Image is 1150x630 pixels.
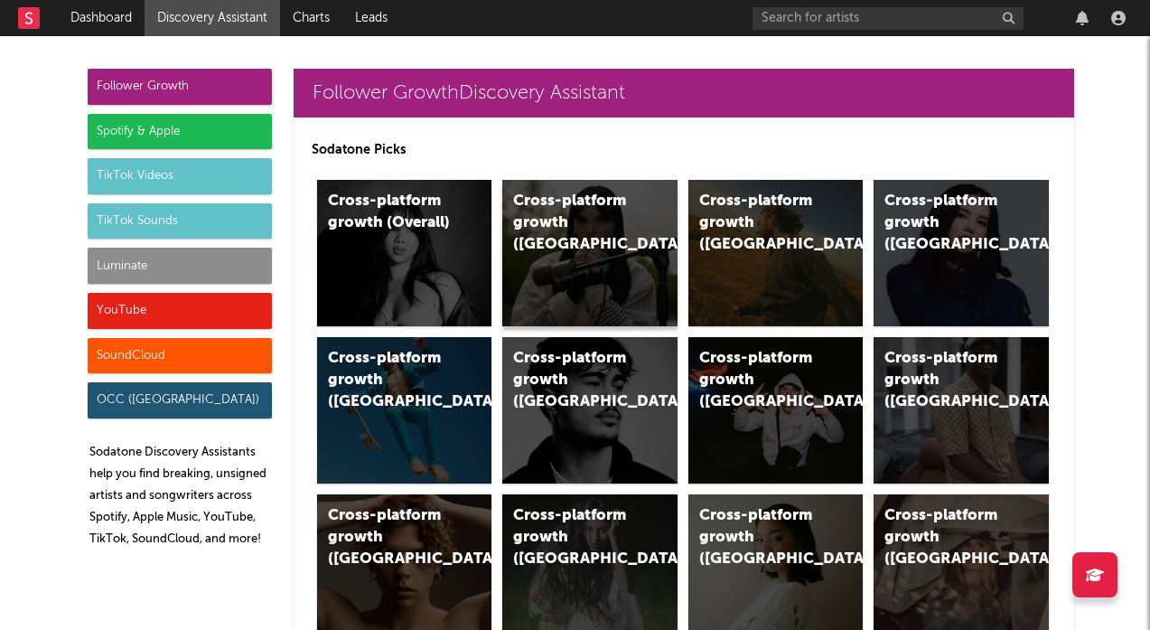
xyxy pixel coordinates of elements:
[88,293,272,329] div: YouTube
[317,337,492,484] a: Cross-platform growth ([GEOGRAPHIC_DATA])
[88,203,272,240] div: TikTok Sounds
[699,505,822,570] div: Cross-platform growth ([GEOGRAPHIC_DATA])
[513,191,636,256] div: Cross-platform growth ([GEOGRAPHIC_DATA])
[753,7,1024,30] input: Search for artists
[317,180,492,326] a: Cross-platform growth (Overall)
[88,158,272,194] div: TikTok Videos
[294,69,1074,118] a: Follower GrowthDiscovery Assistant
[884,348,1007,413] div: Cross-platform growth ([GEOGRAPHIC_DATA])
[884,505,1007,570] div: Cross-platform growth ([GEOGRAPHIC_DATA])
[502,180,678,326] a: Cross-platform growth ([GEOGRAPHIC_DATA])
[699,348,822,413] div: Cross-platform growth ([GEOGRAPHIC_DATA]/GSA)
[688,180,864,326] a: Cross-platform growth ([GEOGRAPHIC_DATA])
[328,505,451,570] div: Cross-platform growth ([GEOGRAPHIC_DATA])
[874,180,1049,326] a: Cross-platform growth ([GEOGRAPHIC_DATA])
[88,338,272,374] div: SoundCloud
[89,442,272,550] p: Sodatone Discovery Assistants help you find breaking, unsigned artists and songwriters across Spo...
[88,114,272,150] div: Spotify & Apple
[312,139,1056,161] p: Sodatone Picks
[884,191,1007,256] div: Cross-platform growth ([GEOGRAPHIC_DATA])
[88,69,272,105] div: Follower Growth
[328,348,451,413] div: Cross-platform growth ([GEOGRAPHIC_DATA])
[874,337,1049,484] a: Cross-platform growth ([GEOGRAPHIC_DATA])
[699,191,822,256] div: Cross-platform growth ([GEOGRAPHIC_DATA])
[513,348,636,413] div: Cross-platform growth ([GEOGRAPHIC_DATA])
[88,382,272,418] div: OCC ([GEOGRAPHIC_DATA])
[502,337,678,484] a: Cross-platform growth ([GEOGRAPHIC_DATA])
[328,191,451,234] div: Cross-platform growth (Overall)
[688,337,864,484] a: Cross-platform growth ([GEOGRAPHIC_DATA]/GSA)
[88,248,272,284] div: Luminate
[513,505,636,570] div: Cross-platform growth ([GEOGRAPHIC_DATA])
